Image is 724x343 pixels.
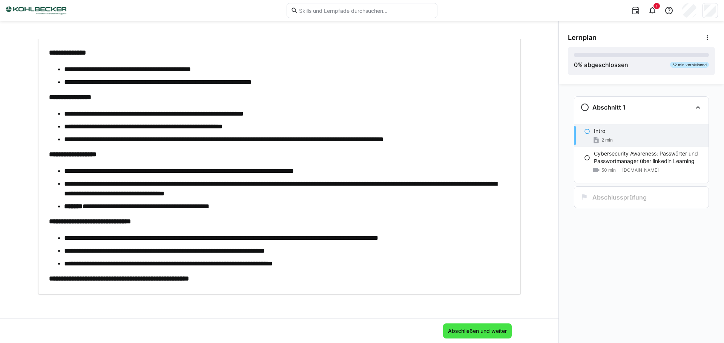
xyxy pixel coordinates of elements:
span: 0 [574,61,578,69]
div: 52 min verbleibend [670,62,709,68]
h3: Abschlussprüfung [592,194,647,201]
span: 1 [656,4,658,8]
span: [DOMAIN_NAME] [622,167,659,173]
p: Cybersecurity Awareness: Passwörter und Passwortmanager über linkedin Learning [594,150,703,165]
span: 2 min [601,137,613,143]
p: Intro [594,127,605,135]
button: Abschließen und weiter [443,323,512,338]
div: % abgeschlossen [574,60,628,69]
span: 50 min [601,167,616,173]
h3: Abschnitt 1 [592,104,626,111]
span: Lernplan [568,34,597,42]
input: Skills und Lernpfade durchsuchen… [298,7,433,14]
span: Abschließen und weiter [447,327,508,335]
